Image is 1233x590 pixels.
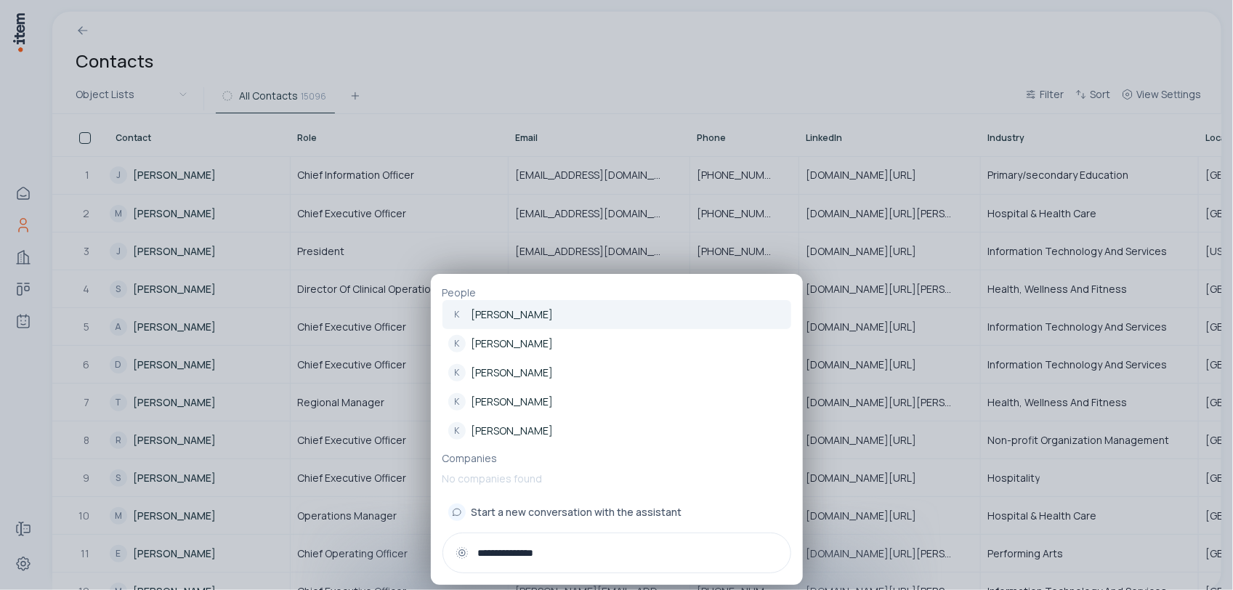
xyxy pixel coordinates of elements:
[472,505,682,520] span: Start a new conversation with the assistant
[442,451,791,466] p: Companies
[442,466,791,492] p: No companies found
[472,424,554,438] p: [PERSON_NAME]
[442,358,791,387] a: K[PERSON_NAME]
[442,416,791,445] a: K[PERSON_NAME]
[448,364,466,381] div: K
[442,286,791,300] p: People
[442,498,791,527] button: Start a new conversation with the assistant
[472,395,554,409] p: [PERSON_NAME]
[442,329,791,358] a: K[PERSON_NAME]
[448,393,466,411] div: K
[442,387,791,416] a: K[PERSON_NAME]
[448,335,466,352] div: K
[472,307,554,322] p: [PERSON_NAME]
[442,300,791,329] a: K[PERSON_NAME]
[472,336,554,351] p: [PERSON_NAME]
[448,422,466,440] div: K
[448,306,466,323] div: K
[431,274,803,585] div: PeopleK[PERSON_NAME]K[PERSON_NAME]K[PERSON_NAME]K[PERSON_NAME]K[PERSON_NAME]CompaniesNo companies...
[472,365,554,380] p: [PERSON_NAME]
